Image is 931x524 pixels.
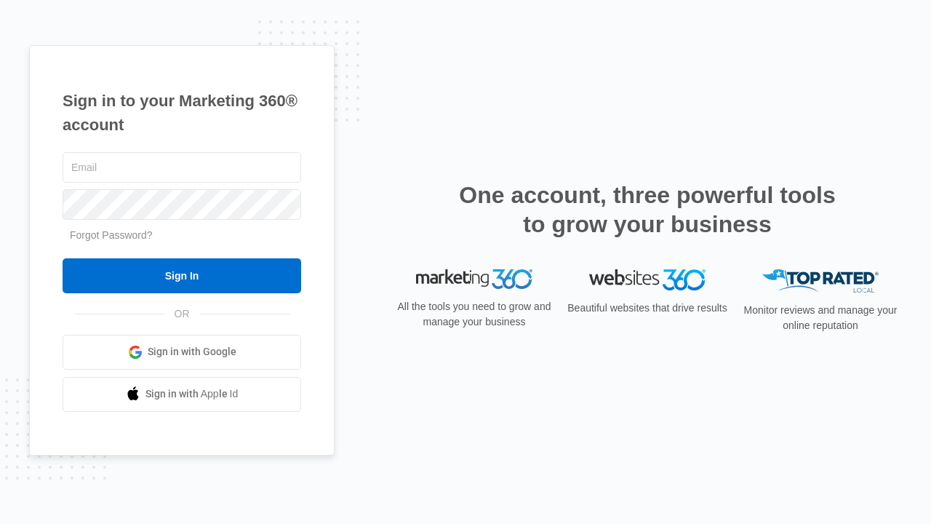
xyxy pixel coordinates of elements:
[63,152,301,183] input: Email
[762,269,879,293] img: Top Rated Local
[164,306,200,322] span: OR
[63,89,301,137] h1: Sign in to your Marketing 360® account
[416,269,532,290] img: Marketing 360
[589,269,706,290] img: Websites 360
[70,229,153,241] a: Forgot Password?
[63,377,301,412] a: Sign in with Apple Id
[739,303,902,333] p: Monitor reviews and manage your online reputation
[393,299,556,330] p: All the tools you need to grow and manage your business
[63,258,301,293] input: Sign In
[63,335,301,370] a: Sign in with Google
[455,180,840,239] h2: One account, three powerful tools to grow your business
[566,301,729,316] p: Beautiful websites that drive results
[148,344,236,360] span: Sign in with Google
[145,386,239,402] span: Sign in with Apple Id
